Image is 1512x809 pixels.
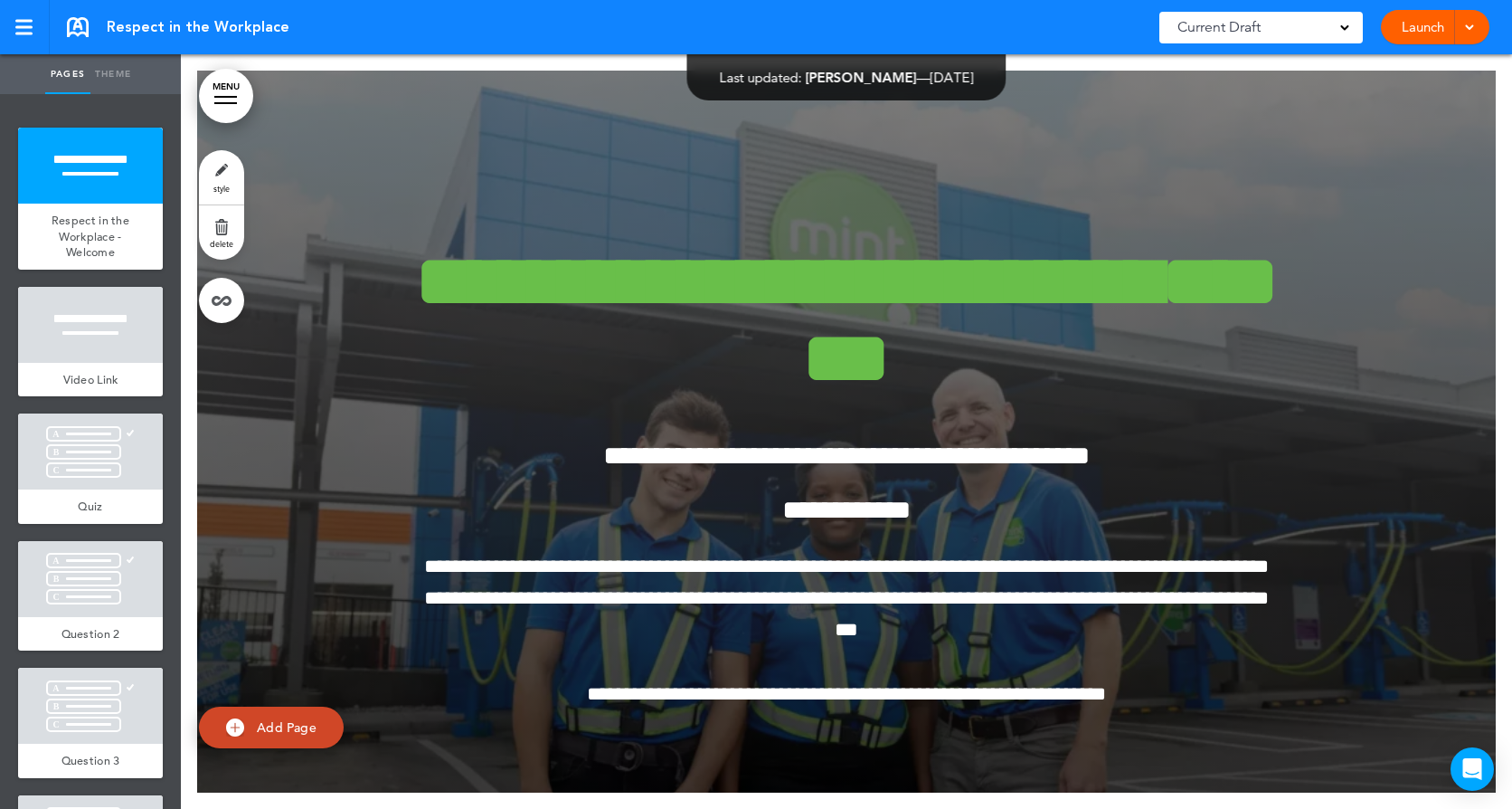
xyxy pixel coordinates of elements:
[199,205,244,260] a: delete
[52,213,129,260] span: Respect in the Workplace - Welcome
[1451,747,1494,791] div: Open Intercom Messenger
[45,54,90,94] a: Pages
[18,744,163,778] a: Question 3
[199,150,244,205] a: style
[18,617,163,652] a: Question 2
[931,69,974,86] span: [DATE]
[213,183,230,194] span: style
[806,69,917,86] span: [PERSON_NAME]
[720,69,802,86] span: Last updated:
[61,753,120,768] span: Question 3
[63,372,118,387] span: Video Link
[18,204,163,270] a: Respect in the Workplace - Welcome
[720,71,974,84] div: —
[18,363,163,397] a: Video Link
[257,719,317,736] span: Add Page
[1394,10,1451,44] a: Launch
[1177,14,1261,40] span: Current Draft
[90,54,136,94] a: Theme
[199,707,344,749] a: Add Page
[199,69,253,123] a: MENU
[210,238,233,249] span: delete
[61,626,120,642] span: Question 2
[18,490,163,524] a: Quiz
[78,499,102,514] span: Quiz
[226,719,244,737] img: add.svg
[107,17,289,37] span: Respect in the Workplace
